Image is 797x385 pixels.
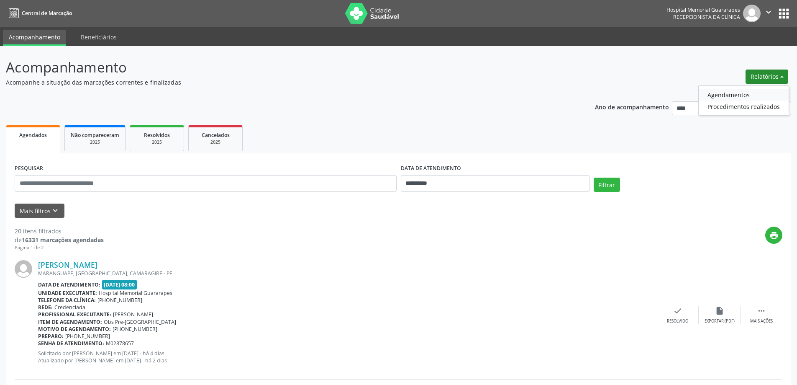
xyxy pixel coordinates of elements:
[106,340,134,347] span: M02878657
[38,350,657,364] p: Solicitado por [PERSON_NAME] em [DATE] - há 4 dias Atualizado por [PERSON_NAME] em [DATE] - há 2 ...
[15,260,32,278] img: img
[750,318,773,324] div: Mais ações
[776,6,791,21] button: apps
[6,6,72,20] a: Central de Marcação
[38,326,111,333] b: Motivo de agendamento:
[54,304,85,311] span: Credenciada
[38,340,104,347] b: Senha de atendimento:
[757,306,766,315] i: 
[75,30,123,44] a: Beneficiários
[594,178,620,192] button: Filtrar
[38,311,111,318] b: Profissional executante:
[743,5,761,22] img: img
[38,289,97,297] b: Unidade executante:
[715,306,724,315] i: insert_drive_file
[15,235,104,244] div: de
[71,139,119,145] div: 2025
[38,304,53,311] b: Rede:
[595,101,669,112] p: Ano de acompanhamento
[104,318,176,326] span: Obs Pre-[GEOGRAPHIC_DATA]
[99,289,172,297] span: Hospital Memorial Guararapes
[15,244,104,251] div: Página 1 de 2
[746,70,788,84] button: Relatórios
[71,132,119,139] span: Não compareceram
[6,57,556,78] p: Acompanhamento
[673,306,682,315] i: check
[195,139,236,145] div: 2025
[51,206,60,215] i: keyboard_arrow_down
[764,8,773,17] i: 
[705,318,735,324] div: Exportar (PDF)
[769,231,779,240] i: print
[136,139,178,145] div: 2025
[698,85,789,116] ul: Relatórios
[15,162,43,175] label: PESQUISAR
[113,311,153,318] span: [PERSON_NAME]
[113,326,157,333] span: [PHONE_NUMBER]
[15,204,64,218] button: Mais filtroskeyboard_arrow_down
[3,30,66,46] a: Acompanhamento
[761,5,776,22] button: 
[15,227,104,235] div: 20 itens filtrados
[38,281,100,288] b: Data de atendimento:
[97,297,142,304] span: [PHONE_NUMBER]
[38,270,657,277] div: MARANGUAPE, [GEOGRAPHIC_DATA], CAMARAGIBE - PE
[202,132,230,139] span: Cancelados
[38,318,102,326] b: Item de agendamento:
[765,227,782,244] button: print
[666,6,740,13] div: Hospital Memorial Guararapes
[22,236,104,244] strong: 16331 marcações agendadas
[38,333,64,340] b: Preparo:
[144,132,170,139] span: Resolvidos
[38,297,96,304] b: Telefone da clínica:
[699,101,789,112] a: Procedimentos realizados
[699,89,789,101] a: Agendamentos
[65,333,110,340] span: [PHONE_NUMBER]
[401,162,461,175] label: DATA DE ATENDIMENTO
[19,132,47,139] span: Agendados
[6,78,556,87] p: Acompanhe a situação das marcações correntes e finalizadas
[38,260,97,269] a: [PERSON_NAME]
[667,318,688,324] div: Resolvido
[22,10,72,17] span: Central de Marcação
[102,280,137,289] span: [DATE] 08:00
[673,13,740,21] span: Recepcionista da clínica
